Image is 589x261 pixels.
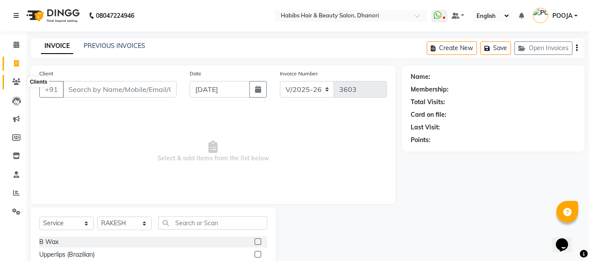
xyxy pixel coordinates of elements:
div: Membership: [411,85,449,94]
b: 08047224946 [96,3,134,28]
button: Save [480,41,511,55]
div: Card on file: [411,110,446,119]
a: INVOICE [41,38,73,54]
div: B Wax [39,237,58,247]
button: Create New [427,41,477,55]
label: Client [39,70,53,78]
div: Total Visits: [411,98,445,107]
img: logo [22,3,82,28]
img: POOJA [533,8,548,23]
span: POOJA [552,11,572,20]
div: Clients [27,77,49,87]
span: Select & add items from the list below [39,108,387,195]
button: +91 [39,81,64,98]
input: Search or Scan [158,216,267,230]
input: Search by Name/Mobile/Email/Code [63,81,177,98]
iframe: chat widget [552,226,580,252]
label: Date [190,70,201,78]
button: Open Invoices [514,41,572,55]
label: Invoice Number [280,70,318,78]
div: Points: [411,136,430,145]
a: PREVIOUS INVOICES [84,42,145,50]
div: Upperlips (Brazilian) [39,250,95,259]
div: Name: [411,72,430,81]
div: Last Visit: [411,123,440,132]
